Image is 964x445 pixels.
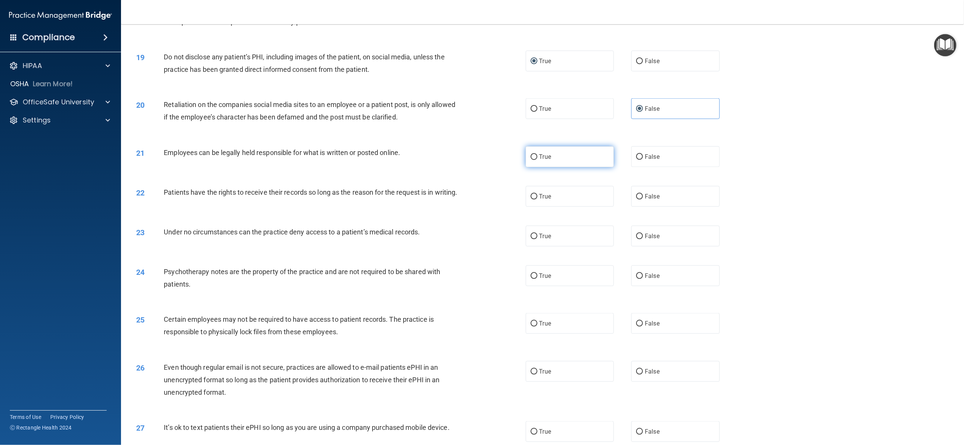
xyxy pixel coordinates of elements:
span: 23 [136,228,144,237]
span: True [539,272,551,279]
span: True [539,105,551,112]
p: Settings [23,116,51,125]
input: False [636,154,643,160]
span: 24 [136,268,144,277]
span: False [645,368,660,375]
iframe: Drift Widget Chat Controller [926,393,955,422]
span: Certain employees may not be required to have access to patient records. The practice is responsi... [164,315,434,336]
a: Settings [9,116,110,125]
p: OSHA [10,79,29,88]
span: 21 [136,149,144,158]
span: 22 [136,188,144,197]
input: False [636,106,643,112]
span: 19 [136,53,144,62]
input: True [531,194,537,200]
span: Do not disclose any patient’s PHI, including images of the patient, on social media, unless the p... [164,53,445,73]
span: True [539,428,551,435]
input: False [636,194,643,200]
span: True [539,320,551,327]
span: False [645,193,660,200]
a: HIPAA [9,61,110,70]
span: Retaliation on the companies social media sites to an employee or a patient post, is only allowed... [164,101,455,121]
span: It’s ok to text patients their ePHI so long as you are using a company purchased mobile device. [164,423,450,431]
span: 25 [136,315,144,324]
span: True [539,233,551,240]
span: Psychotherapy notes are the property of the practice and are not required to be shared with patie... [164,268,440,288]
span: If a patient writes a user review and it includes his/her information, and the review is clearly ... [164,5,458,25]
span: False [645,320,660,327]
span: 20 [136,101,144,110]
input: True [531,234,537,239]
span: False [645,105,660,112]
span: Employees can be legally held responsible for what is written or posted online. [164,149,400,157]
p: HIPAA [23,61,42,70]
input: False [636,234,643,239]
h4: Compliance [22,32,75,43]
input: False [636,369,643,375]
input: True [531,321,537,327]
input: True [531,59,537,64]
span: True [539,368,551,375]
span: False [645,153,660,160]
span: Patients have the rights to receive their records so long as the reason for the request is in wri... [164,188,457,196]
input: True [531,429,537,435]
button: Open Resource Center [934,34,956,56]
input: False [636,429,643,435]
p: OfficeSafe University [23,98,94,107]
span: 26 [136,363,144,372]
span: False [645,272,660,279]
input: True [531,106,537,112]
a: Privacy Policy [50,413,84,421]
span: True [539,153,551,160]
p: Learn More! [33,79,73,88]
input: False [636,321,643,327]
input: True [531,273,537,279]
span: Ⓒ Rectangle Health 2024 [10,424,72,431]
span: False [645,428,660,435]
span: False [645,233,660,240]
input: False [636,273,643,279]
input: False [636,59,643,64]
input: True [531,369,537,375]
span: True [539,57,551,65]
a: Terms of Use [10,413,41,421]
input: True [531,154,537,160]
img: PMB logo [9,8,112,23]
span: 27 [136,423,144,433]
span: False [645,57,660,65]
span: Under no circumstances can the practice deny access to a patient’s medical records. [164,228,420,236]
a: OfficeSafe University [9,98,110,107]
span: Even though regular email is not secure, practices are allowed to e-mail patients ePHI in an unen... [164,363,439,396]
span: True [539,193,551,200]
